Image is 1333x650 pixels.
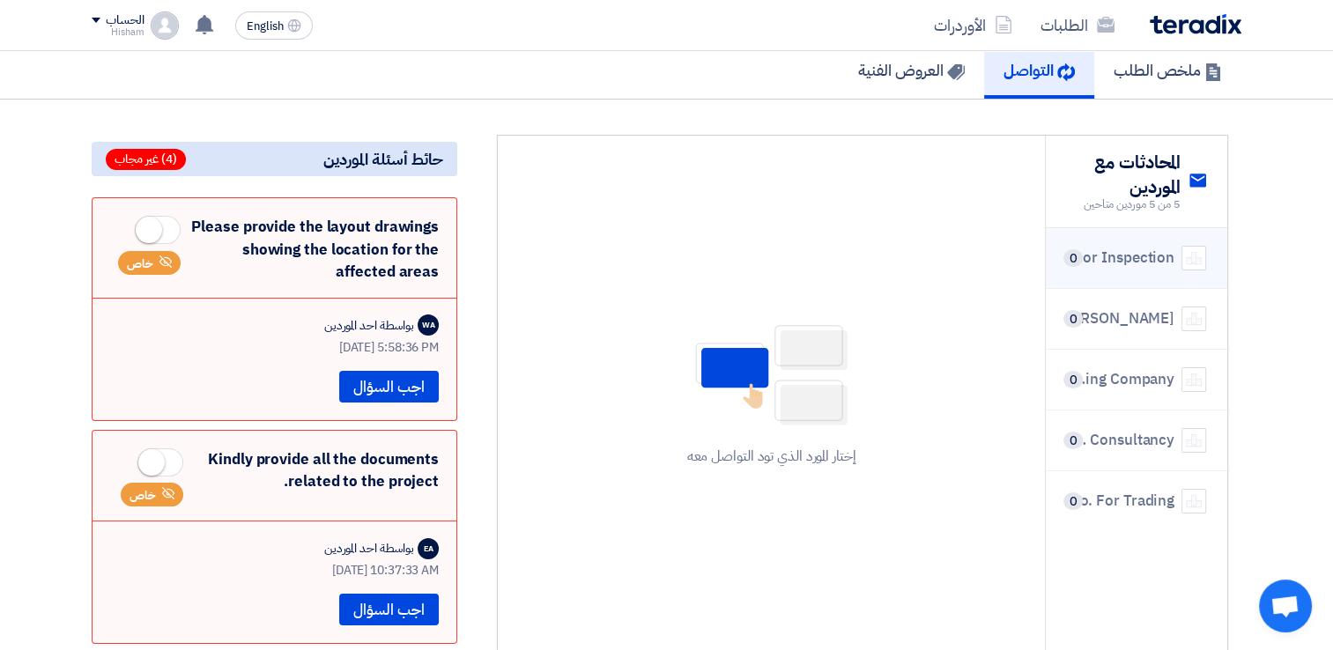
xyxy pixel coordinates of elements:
[1067,490,1174,513] div: Premium Bldg. Co. For Trading
[1259,580,1312,632] div: Open chat
[1181,489,1206,513] img: company-name
[920,4,1026,46] a: الأوردرات
[1181,246,1206,270] img: company-name
[130,487,156,504] span: خاص
[1063,432,1083,449] span: 0
[1094,42,1241,99] a: ملخص الطلب
[1063,371,1083,388] span: 0
[324,539,414,558] div: بواسطة احد الموردين
[1003,60,1075,80] h5: التواصل
[1181,367,1206,392] img: company-name
[1181,428,1206,453] img: company-name
[839,42,984,99] a: العروض الفنية
[324,316,414,335] div: بواسطة احد الموردين
[110,448,439,507] div: Kindly provide all the documents related to the project.
[106,13,144,28] div: الحساب
[1067,429,1174,452] div: Innovative Design & Engineering Consultancy
[1067,150,1181,199] h2: المحادثات مع الموردين
[92,27,144,37] div: Hisham
[1114,60,1222,80] h5: ملخص الطلب
[127,255,153,272] span: خاص
[1067,307,1174,330] div: [PERSON_NAME] Consult
[1063,492,1083,510] span: 0
[151,11,179,40] img: profile_test.png
[235,11,313,40] button: English
[684,319,860,432] img: No Partner Selected
[110,561,439,580] div: [DATE] 10:37:33 AM
[110,216,439,284] div: Please provide the layout drawings showing the location for the affected areas
[339,594,439,625] button: اجب السؤال
[1150,14,1241,34] img: Teradix logo
[1181,307,1206,331] img: company-name
[247,20,284,33] span: English
[1067,247,1174,270] div: OCA Global for Inspection
[418,538,439,559] div: EA
[110,338,439,357] div: [DATE] 5:58:36 PM
[984,42,1094,99] a: التواصل
[1063,249,1083,267] span: 0
[339,371,439,403] button: اجب السؤال
[106,149,186,170] span: (4) غير مجاب
[1067,196,1181,213] span: 5 من 5 موردين متاحين
[1026,4,1129,46] a: الطلبات
[323,149,443,169] span: حائط أسئلة الموردين
[418,314,439,336] div: WA
[1067,368,1174,391] div: Premium Building Company
[858,60,965,80] h5: العروض الفنية
[1063,310,1083,328] span: 0
[687,446,856,467] div: إختار المورد الذي تود التواصل معه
